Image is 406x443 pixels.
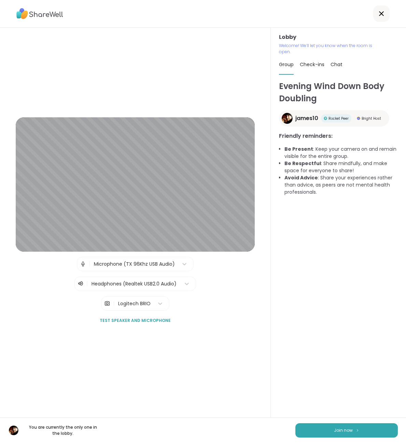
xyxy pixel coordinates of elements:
[279,61,294,68] span: Group
[295,423,398,438] button: Join now
[279,110,389,127] a: james10james10Rocket PeerRocket PeerBright HostBright Host
[328,116,349,121] span: Rocket Peer
[89,257,90,271] span: |
[104,297,110,310] img: Camera
[282,113,293,124] img: james10
[362,116,381,121] span: Bright Host
[295,114,318,122] span: james10
[118,300,151,307] div: Logitech BRIO
[284,174,398,196] li: : Share your experiences rather than advice, as peers are not mental health professionals.
[279,43,377,55] p: Welcome! We’ll let you know when the room is open.
[284,146,398,160] li: : Keep your camera on and remain visible for the entire group.
[284,174,318,181] b: Avoid Advice
[86,280,88,288] span: |
[279,80,398,105] h1: Evening Wind Down Body Doubling
[334,427,353,433] span: Join now
[25,424,101,437] p: You are currently the only one in the lobby.
[284,146,313,152] b: Be Present
[284,160,321,167] b: Be Respectful
[284,160,398,174] li: : Share mindfully, and make space for everyone to share!
[80,257,86,271] img: Microphone
[357,117,360,120] img: Bright Host
[331,61,342,68] span: Chat
[97,313,173,328] button: Test speaker and microphone
[300,61,324,68] span: Check-ins
[16,6,63,21] img: ShareWell Logo
[113,297,115,310] span: |
[279,33,398,41] h3: Lobby
[324,117,327,120] img: Rocket Peer
[100,318,171,324] span: Test speaker and microphone
[9,426,18,435] img: james10
[355,428,360,432] img: ShareWell Logomark
[279,132,398,140] h3: Friendly reminders:
[94,261,175,268] div: Microphone (TX 96Khz USB Audio)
